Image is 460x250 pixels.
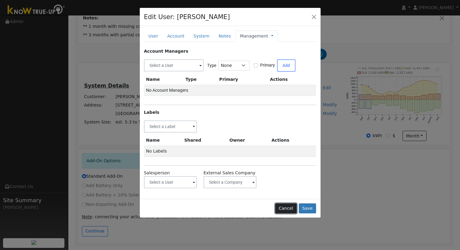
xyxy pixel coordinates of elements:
[207,62,216,69] label: Type
[163,31,189,42] a: Account
[183,74,217,85] th: Type
[204,170,256,176] label: External Sales Company
[268,74,316,85] th: Actions
[277,59,295,72] button: Add
[144,135,182,146] th: Name
[189,31,214,42] a: System
[144,12,230,22] h4: Edit User: [PERSON_NAME]
[204,176,257,188] input: Select a Company
[144,110,159,115] strong: Labels
[144,59,204,71] input: Select a User
[214,31,235,42] a: Notes
[144,31,163,42] a: User
[227,135,269,146] th: Owner
[144,146,316,156] td: No Labels
[144,170,170,176] label: Salesperson
[299,203,316,214] button: Save
[144,74,184,85] th: Name
[144,85,316,96] td: No Account Managers
[240,33,268,39] a: Management
[144,176,197,188] input: Select a User
[254,63,258,67] input: Primary
[217,74,268,85] th: Primary
[260,62,275,68] label: Primary
[275,203,297,214] button: Cancel
[269,135,316,146] th: Actions
[182,135,227,146] th: Shared
[144,49,188,54] strong: Account Managers
[144,120,197,133] input: Select a Label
